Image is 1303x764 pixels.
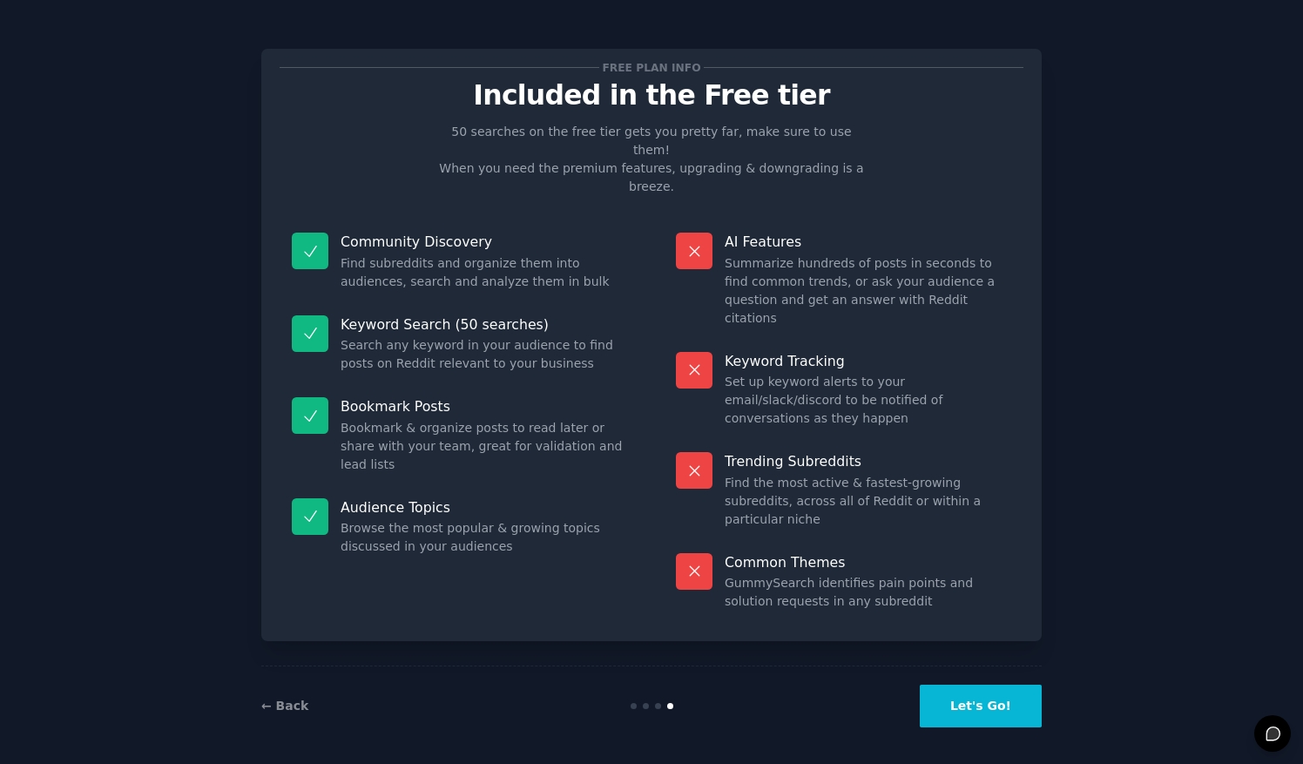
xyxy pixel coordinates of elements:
dd: Browse the most popular & growing topics discussed in your audiences [341,519,627,556]
dd: Find the most active & fastest-growing subreddits, across all of Reddit or within a particular niche [725,474,1011,529]
p: Included in the Free tier [280,80,1023,111]
dd: Search any keyword in your audience to find posts on Reddit relevant to your business [341,336,627,373]
a: ← Back [261,699,308,713]
p: AI Features [725,233,1011,251]
dd: Find subreddits and organize them into audiences, search and analyze them in bulk [341,254,627,291]
p: Keyword Search (50 searches) [341,315,627,334]
p: Community Discovery [341,233,627,251]
dd: GummySearch identifies pain points and solution requests in any subreddit [725,574,1011,611]
p: 50 searches on the free tier gets you pretty far, make sure to use them! When you need the premiu... [432,123,871,196]
p: Trending Subreddits [725,452,1011,470]
button: Let's Go! [920,685,1042,727]
dd: Bookmark & organize posts to read later or share with your team, great for validation and lead lists [341,419,627,474]
p: Keyword Tracking [725,352,1011,370]
span: Free plan info [599,58,704,77]
p: Bookmark Posts [341,397,627,416]
p: Audience Topics [341,498,627,517]
dd: Set up keyword alerts to your email/slack/discord to be notified of conversations as they happen [725,373,1011,428]
dd: Summarize hundreds of posts in seconds to find common trends, or ask your audience a question and... [725,254,1011,328]
p: Common Themes [725,553,1011,571]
